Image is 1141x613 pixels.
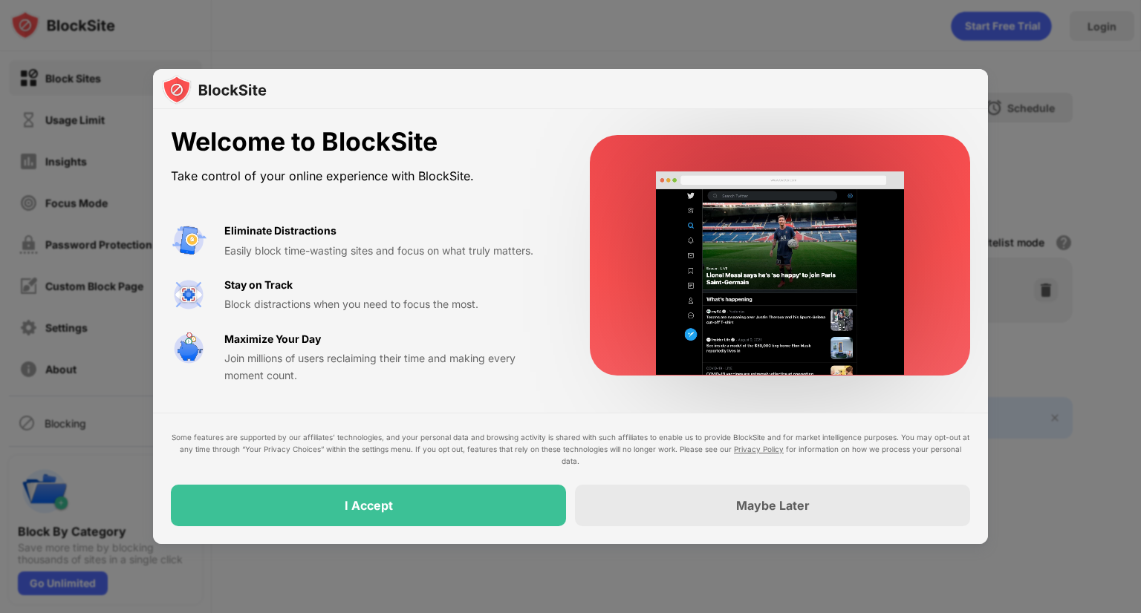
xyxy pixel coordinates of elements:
[171,431,970,467] div: Some features are supported by our affiliates’ technologies, and your personal data and browsing ...
[171,277,207,312] img: value-focus.svg
[171,127,554,157] div: Welcome to BlockSite
[736,498,810,513] div: Maybe Later
[224,331,321,347] div: Maximize Your Day
[224,296,554,312] div: Block distractions when you need to focus the most.
[162,75,267,105] img: logo-blocksite.svg
[171,223,207,258] img: value-avoid-distractions.svg
[224,277,293,293] div: Stay on Track
[345,498,393,513] div: I Accept
[171,331,207,367] img: value-safe-time.svg
[224,223,337,239] div: Eliminate Distractions
[224,243,554,259] div: Easily block time-wasting sites and focus on what truly matters.
[734,445,784,453] a: Privacy Policy
[224,350,554,384] div: Join millions of users reclaiming their time and making every moment count.
[171,165,554,187] div: Take control of your online experience with BlockSite.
